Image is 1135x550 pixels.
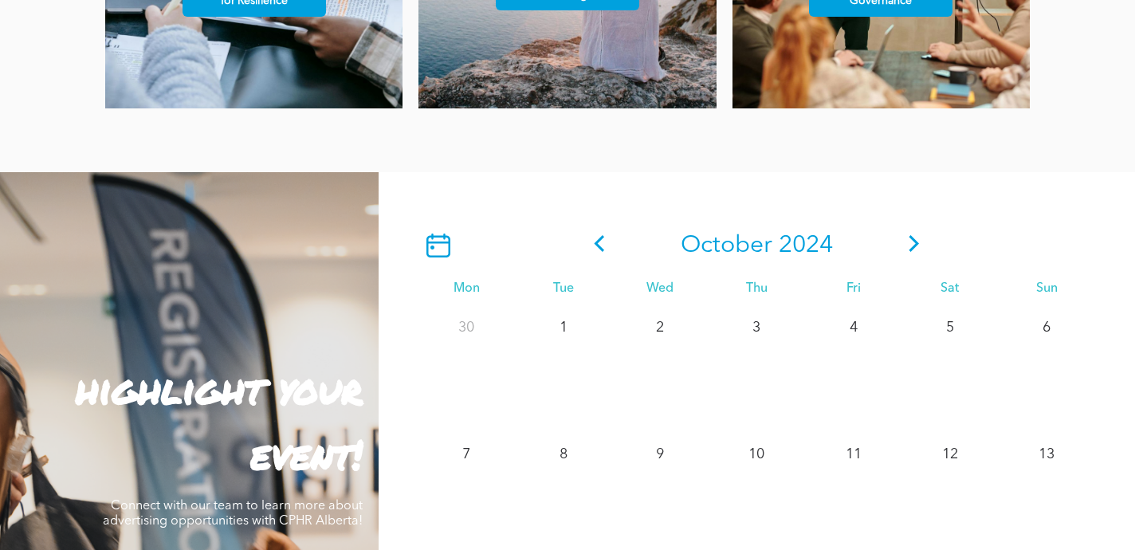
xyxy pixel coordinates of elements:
p: 8 [549,440,578,469]
p: 30 [452,313,481,342]
div: Wed [611,281,708,297]
p: 9 [646,440,674,469]
p: 2 [646,313,674,342]
p: 11 [839,440,868,469]
p: 1 [549,313,578,342]
p: 12 [936,440,964,469]
p: 4 [839,313,868,342]
p: 7 [452,440,481,469]
p: 3 [742,313,771,342]
div: Sat [901,281,998,297]
span: Connect with our team to learn more about advertising opportunities with CPHR Alberta! [103,500,363,528]
div: Sun [999,281,1095,297]
p: 6 [1032,313,1061,342]
span: 2024 [779,234,833,257]
span: October [681,234,772,257]
div: Fri [805,281,901,297]
p: 5 [936,313,964,342]
div: Thu [709,281,805,297]
div: Mon [418,281,515,297]
div: Tue [515,281,611,297]
p: 13 [1032,440,1061,469]
p: 10 [742,440,771,469]
strong: highlight your event! [76,360,363,482]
